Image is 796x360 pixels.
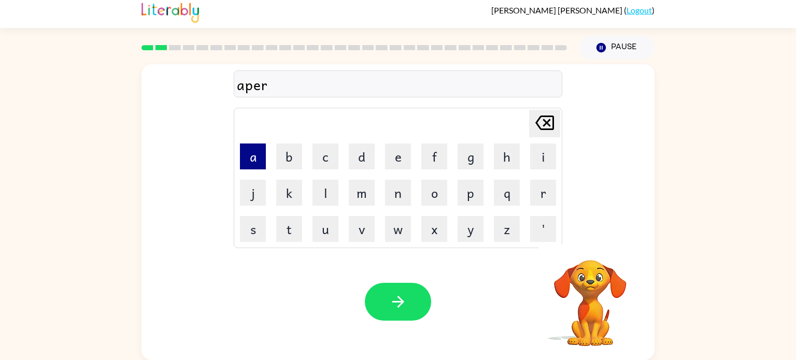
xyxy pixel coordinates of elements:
button: e [385,143,411,169]
button: c [312,143,338,169]
button: y [458,216,484,242]
button: l [312,180,338,206]
button: i [530,143,556,169]
button: v [349,216,375,242]
div: aper [237,74,559,95]
button: p [458,180,484,206]
div: ( ) [491,5,655,15]
button: f [421,143,447,169]
button: ' [530,216,556,242]
button: h [494,143,520,169]
span: [PERSON_NAME] [PERSON_NAME] [491,5,624,15]
button: m [349,180,375,206]
button: t [276,216,302,242]
button: d [349,143,375,169]
button: z [494,216,520,242]
button: q [494,180,520,206]
button: x [421,216,447,242]
button: a [240,143,266,169]
video: Your browser must support playing .mp4 files to use Literably. Please try using another browser. [538,244,642,348]
button: s [240,216,266,242]
button: b [276,143,302,169]
button: Pause [579,36,655,60]
button: r [530,180,556,206]
button: w [385,216,411,242]
button: o [421,180,447,206]
button: n [385,180,411,206]
a: Logout [627,5,652,15]
button: u [312,216,338,242]
button: j [240,180,266,206]
button: k [276,180,302,206]
button: g [458,143,484,169]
